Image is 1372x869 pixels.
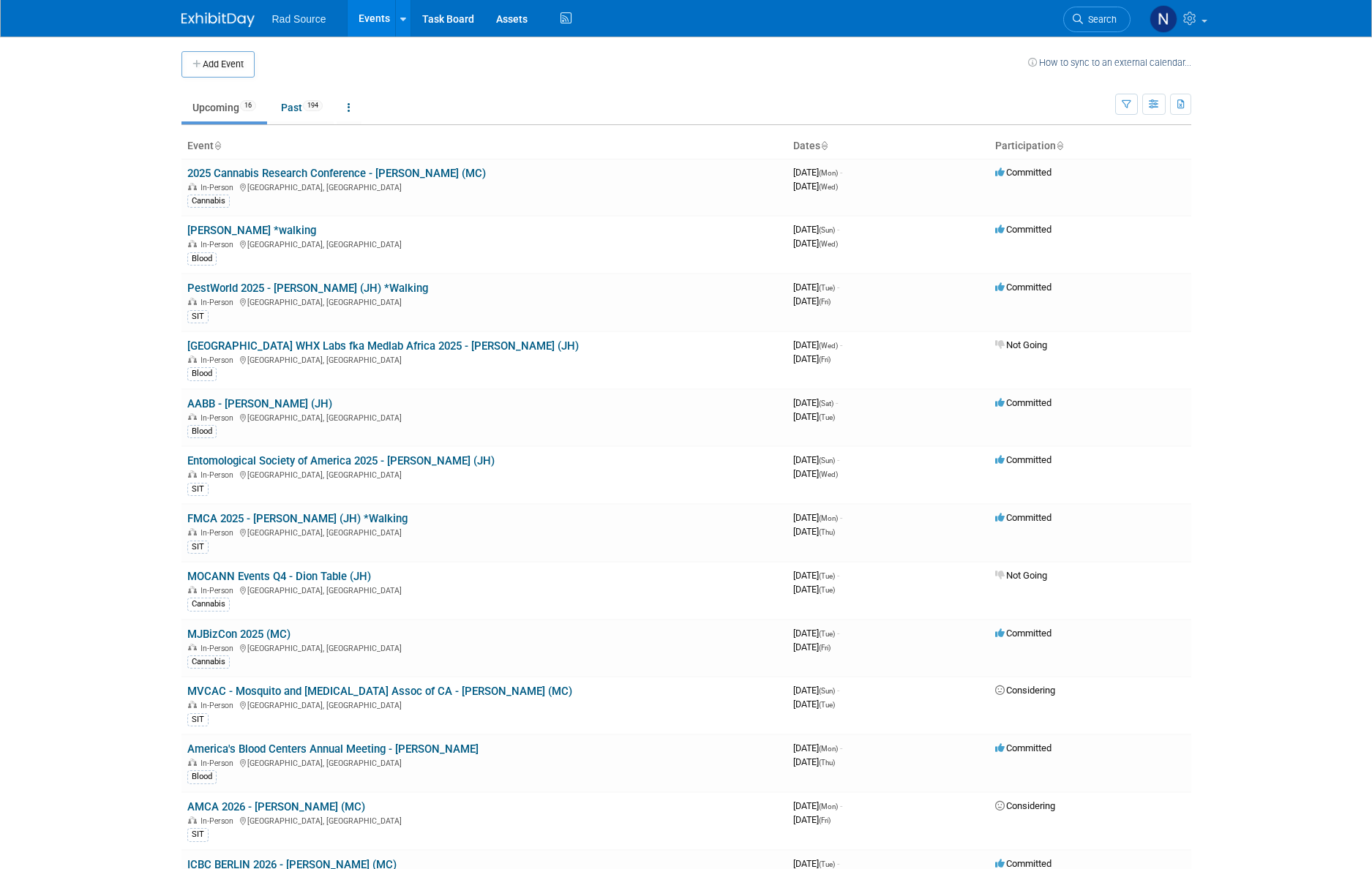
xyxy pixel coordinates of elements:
th: Participation [989,134,1191,159]
span: (Mon) [819,745,838,753]
img: In-Person Event [188,413,197,421]
span: - [840,512,842,523]
a: Entomological Society of America 2025 - [PERSON_NAME] (JH) [187,454,495,467]
span: - [837,224,839,235]
img: In-Person Event [188,644,197,651]
div: [GEOGRAPHIC_DATA], [GEOGRAPHIC_DATA] [187,411,781,423]
div: SIT [187,713,209,726]
span: - [837,454,839,465]
span: (Sat) [819,399,833,407]
span: [DATE] [793,468,838,479]
span: [DATE] [793,642,831,652]
img: In-Person Event [188,240,197,247]
span: In-Person [200,355,238,365]
span: (Wed) [819,470,838,478]
span: (Wed) [819,240,838,248]
span: Considering [995,800,1055,811]
a: PestWorld 2025 - [PERSON_NAME] (JH) *Walking [187,282,428,295]
div: [GEOGRAPHIC_DATA], [GEOGRAPHIC_DATA] [187,296,781,307]
span: [DATE] [793,353,831,364]
span: - [837,858,839,869]
div: Blood [187,367,217,380]
img: ExhibitDay [181,12,255,27]
a: 2025 Cannabis Research Conference - [PERSON_NAME] (MC) [187,167,486,180]
span: (Fri) [819,355,831,364]
th: Dates [787,134,989,159]
span: - [836,397,838,408]
span: (Tue) [819,630,835,638]
span: Committed [995,167,1052,178]
div: SIT [187,541,209,554]
span: (Sun) [819,226,835,234]
span: Committed [995,858,1052,869]
span: [DATE] [793,742,842,753]
a: [GEOGRAPHIC_DATA] WHX Labs fka Medlab Africa 2025 - [PERSON_NAME] (JH) [187,339,579,353]
span: - [837,685,839,696]
div: Cannabis [187,655,230,669]
span: [DATE] [793,756,835,767]
span: (Thu) [819,528,835,536]
span: (Mon) [819,169,838,177]
button: Add Event [181,51,255,78]
div: [GEOGRAPHIC_DATA], [GEOGRAPHIC_DATA] [187,814,781,826]
span: - [840,339,842,350]
div: [GEOGRAPHIC_DATA], [GEOGRAPHIC_DATA] [187,468,781,480]
div: Blood [187,425,217,438]
div: Cannabis [187,598,230,611]
span: [DATE] [793,238,838,249]
span: In-Person [200,470,238,480]
span: [DATE] [793,814,831,825]
div: SIT [187,310,209,323]
img: In-Person Event [188,586,197,593]
span: Search [1083,14,1117,25]
a: MJBizCon 2025 (MC) [187,628,290,641]
span: In-Person [200,759,238,768]
span: In-Person [200,701,238,710]
span: [DATE] [793,454,839,465]
span: [DATE] [793,858,839,869]
span: [DATE] [793,282,839,293]
span: [DATE] [793,584,835,595]
a: Sort by Event Name [214,140,221,151]
span: (Mon) [819,514,838,522]
span: (Tue) [819,860,835,868]
a: Upcoming16 [181,94,267,121]
span: [DATE] [793,570,839,581]
span: 16 [240,100,256,111]
span: - [840,742,842,753]
span: Committed [995,742,1052,753]
div: Cannabis [187,195,230,208]
a: MVCAC - Mosquito and [MEDICAL_DATA] Assoc of CA - [PERSON_NAME] (MC) [187,685,572,698]
span: In-Person [200,240,238,249]
img: In-Person Event [188,528,197,535]
img: In-Person Event [188,355,197,363]
a: Past194 [270,94,334,121]
span: - [840,800,842,811]
img: In-Person Event [188,298,197,305]
div: [GEOGRAPHIC_DATA], [GEOGRAPHIC_DATA] [187,642,781,653]
div: [GEOGRAPHIC_DATA], [GEOGRAPHIC_DATA] [187,584,781,595]
span: (Tue) [819,701,835,709]
a: Sort by Start Date [820,140,828,151]
span: Committed [995,512,1052,523]
span: (Wed) [819,342,838,350]
span: (Tue) [819,586,835,594]
span: (Thu) [819,759,835,767]
span: [DATE] [793,181,838,192]
span: [DATE] [793,224,839,235]
span: In-Person [200,413,238,423]
a: How to sync to an external calendar... [1028,57,1191,68]
a: America's Blood Centers Annual Meeting - [PERSON_NAME] [187,742,479,756]
span: Not Going [995,339,1047,350]
div: [GEOGRAPHIC_DATA], [GEOGRAPHIC_DATA] [187,526,781,538]
div: [GEOGRAPHIC_DATA], [GEOGRAPHIC_DATA] [187,353,781,365]
a: MOCANN Events Q4 - Dion Table (JH) [187,570,371,583]
span: In-Person [200,644,238,653]
div: SIT [187,828,209,841]
span: In-Person [200,816,238,826]
span: [DATE] [793,685,839,696]
span: Committed [995,282,1052,293]
span: (Tue) [819,413,835,421]
a: AMCA 2026 - [PERSON_NAME] (MC) [187,800,365,813]
a: Sort by Participation Type [1056,140,1063,151]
